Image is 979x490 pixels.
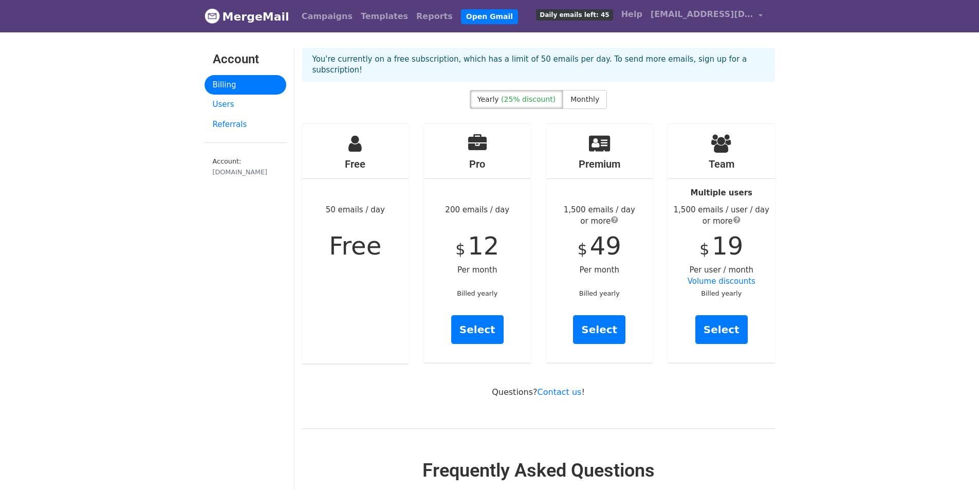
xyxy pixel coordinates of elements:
p: You're currently on a free subscription, which has a limit of 50 emails per day. To send more ema... [312,54,765,76]
a: [EMAIL_ADDRESS][DOMAIN_NAME] [646,4,767,28]
div: Per user / month [668,124,775,362]
span: 12 [468,231,499,260]
a: Templates [357,6,412,27]
a: MergeMail [205,6,289,27]
a: Campaigns [298,6,357,27]
h4: Pro [424,158,531,170]
span: [EMAIL_ADDRESS][DOMAIN_NAME] [651,8,753,21]
span: 19 [712,231,743,260]
h4: Team [668,158,775,170]
p: Questions? ! [302,387,775,397]
a: Reports [412,6,457,27]
h4: Free [302,158,409,170]
div: 50 emails / day [302,124,409,364]
a: Contact us [538,387,582,397]
span: Free [329,231,381,260]
div: 200 emails / day Per month [424,124,531,362]
span: $ [455,240,465,258]
span: Daily emails left: 45 [536,9,613,21]
a: Select [451,315,504,344]
small: Account: [213,157,278,177]
span: Monthly [570,95,599,103]
div: [DOMAIN_NAME] [213,167,278,177]
a: Select [573,315,625,344]
strong: Multiple users [691,188,752,197]
a: Select [695,315,748,344]
div: Per month [546,124,653,362]
img: MergeMail logo [205,8,220,24]
a: Help [617,4,646,25]
div: 1,500 emails / user / day or more [668,204,775,227]
span: (25% discount) [501,95,556,103]
span: 49 [590,231,621,260]
a: Open Gmail [461,9,518,24]
span: Yearly [477,95,499,103]
a: Daily emails left: 45 [532,4,617,25]
a: Users [205,95,286,115]
h4: Premium [546,158,653,170]
span: $ [578,240,587,258]
small: Billed yearly [579,289,620,297]
span: $ [699,240,709,258]
a: Referrals [205,115,286,135]
h2: Frequently Asked Questions [302,460,775,482]
a: Volume discounts [688,277,755,286]
small: Billed yearly [457,289,497,297]
div: 1,500 emails / day or more [546,204,653,227]
h3: Account [213,52,278,67]
a: Billing [205,75,286,95]
small: Billed yearly [701,289,742,297]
